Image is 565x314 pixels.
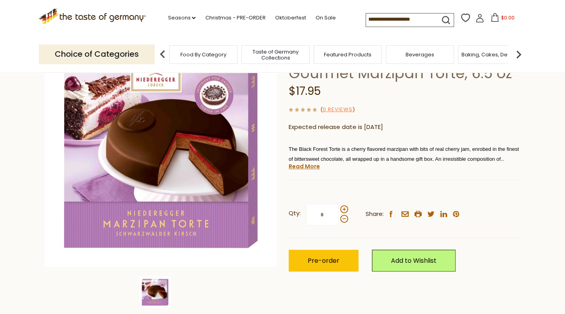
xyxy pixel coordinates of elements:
[308,256,339,265] span: Pre-order
[289,250,358,272] button: Pre-order
[205,13,265,22] a: Christmas - PRE-ORDER
[324,52,372,58] a: Featured Products
[322,106,352,114] a: 0 Reviews
[45,35,277,267] img: Niederegger Black Forest Gourmet Marzipan Cake
[486,13,519,25] button: $0.00
[315,13,335,22] a: On Sale
[366,209,384,219] span: Share:
[511,46,527,62] img: next arrow
[275,13,306,22] a: Oktoberfest
[139,276,171,308] img: Niederegger Black Forest Gourmet Marzipan Cake
[320,106,354,113] span: ( )
[180,52,226,58] a: Food By Category
[289,46,521,82] h1: Niederegger "Black Forest" Gourmet Marzipan Torte, 6.5 oz
[289,83,321,99] span: $17.95
[406,52,434,58] a: Beverages
[306,204,339,225] input: Qty:
[462,52,523,58] a: Baking, Cakes, Desserts
[289,122,521,132] p: Expected release date is [DATE]
[289,208,301,218] strong: Qty:
[372,250,456,272] a: Add to Wishlist
[289,162,320,170] a: Read More
[39,44,155,64] p: Choice of Categories
[289,146,519,172] span: The Black Forest Torte is a cherry flavored marzipan with bits of real cherry jam, enrobed in the...
[244,49,307,61] a: Taste of Germany Collections
[155,46,170,62] img: previous arrow
[168,13,195,22] a: Seasons
[501,14,514,21] span: $0.00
